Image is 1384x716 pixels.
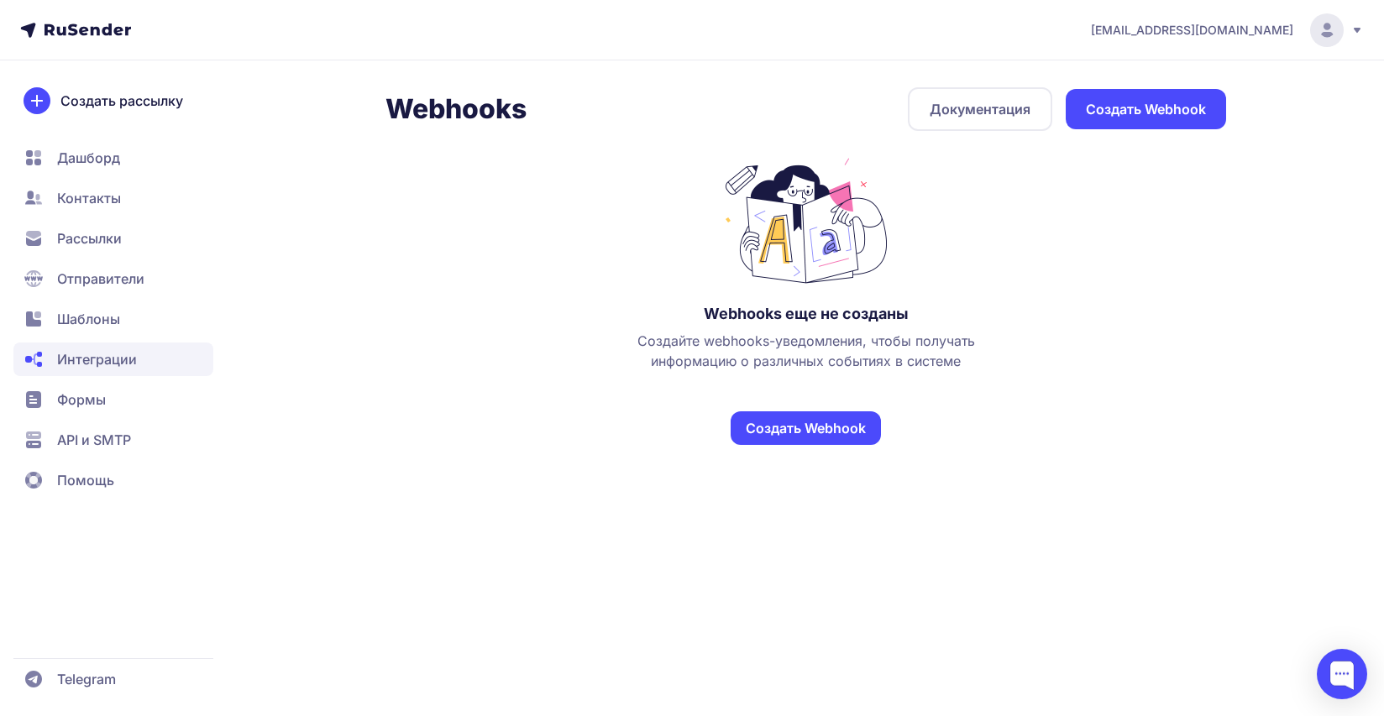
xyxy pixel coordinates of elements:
[731,411,881,445] a: Создать Webhook
[13,662,213,696] a: Telegram
[57,309,120,329] span: Шаблоны
[57,669,116,689] span: Telegram
[385,92,527,126] h2: Webhooks
[722,158,890,284] img: no_photo
[60,91,183,111] span: Создать рассылку
[57,430,131,450] span: API и SMTP
[1091,22,1293,39] span: [EMAIL_ADDRESS][DOMAIN_NAME]
[57,228,122,248] span: Рассылки
[598,331,1014,371] span: Создайте webhooks-уведомления, чтобы получать информацию о различных событиях в системе
[57,349,137,369] span: Интеграции
[704,304,909,324] h3: Webhooks еще не созданы
[57,389,106,410] span: Формы
[1066,89,1226,129] a: Создать Webhook
[57,269,144,289] span: Отправители
[908,87,1052,131] a: Документация
[57,188,121,208] span: Контакты
[57,148,120,168] span: Дашборд
[57,470,114,490] span: Помощь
